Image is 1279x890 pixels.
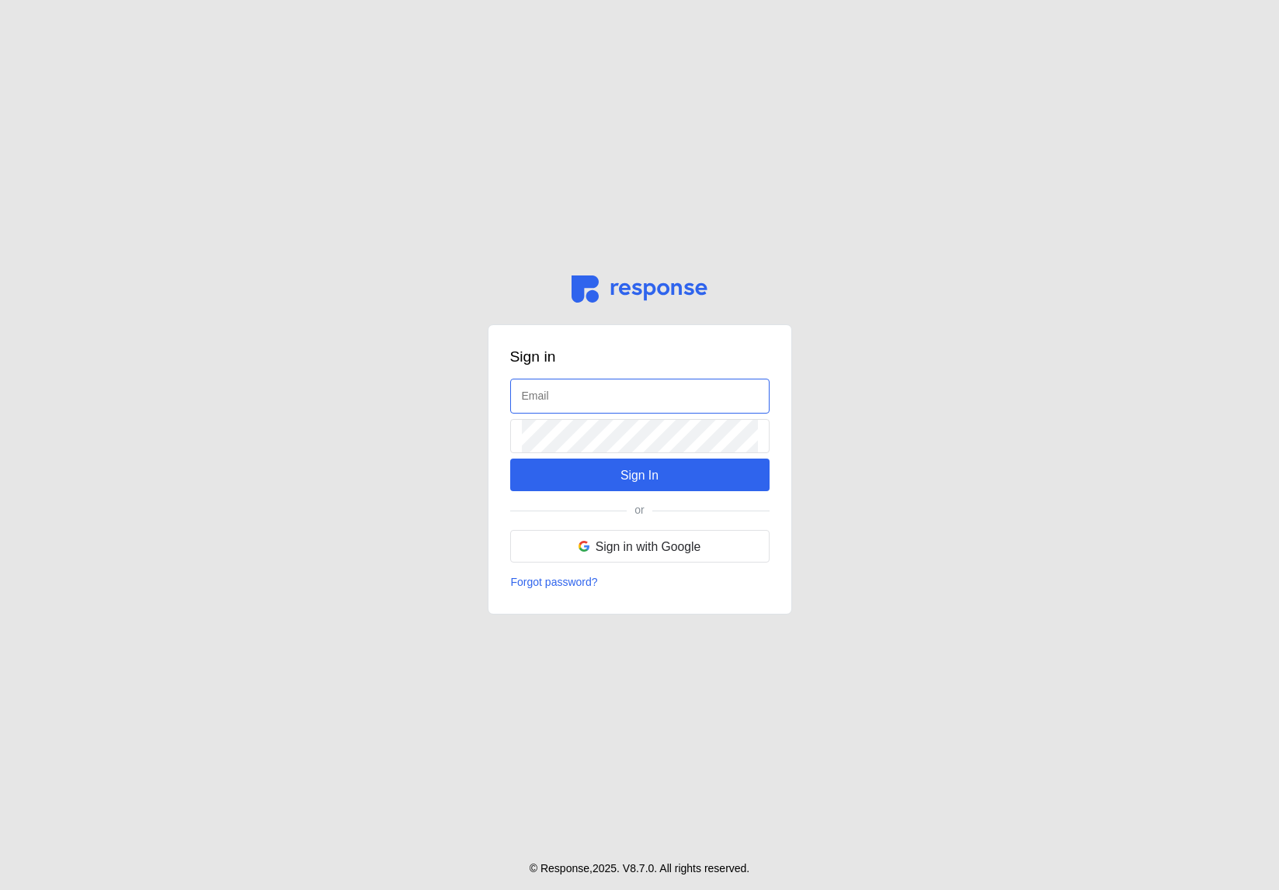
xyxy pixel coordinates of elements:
button: Sign in with Google [510,530,770,563]
button: Sign In [510,459,770,491]
input: Email [522,379,758,413]
button: Forgot password? [510,573,599,592]
img: svg%3e [579,541,589,552]
p: Forgot password? [511,574,598,591]
p: © Response, 2025 . V 8.7.0 . All rights reserved. [530,861,750,878]
img: svg%3e [572,275,707,303]
p: Sign In [620,466,659,485]
p: Sign in with Google [596,537,701,556]
p: or [634,502,644,519]
h3: Sign in [510,347,770,368]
